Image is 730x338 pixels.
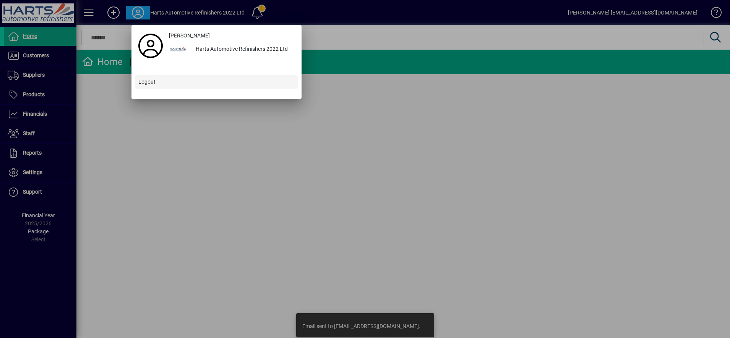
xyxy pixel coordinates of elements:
[138,78,156,86] span: Logout
[135,39,166,53] a: Profile
[135,75,298,89] button: Logout
[166,29,298,43] a: [PERSON_NAME]
[166,43,298,57] button: Harts Automotive Refinishers 2022 Ltd
[169,32,210,40] span: [PERSON_NAME]
[190,43,298,57] div: Harts Automotive Refinishers 2022 Ltd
